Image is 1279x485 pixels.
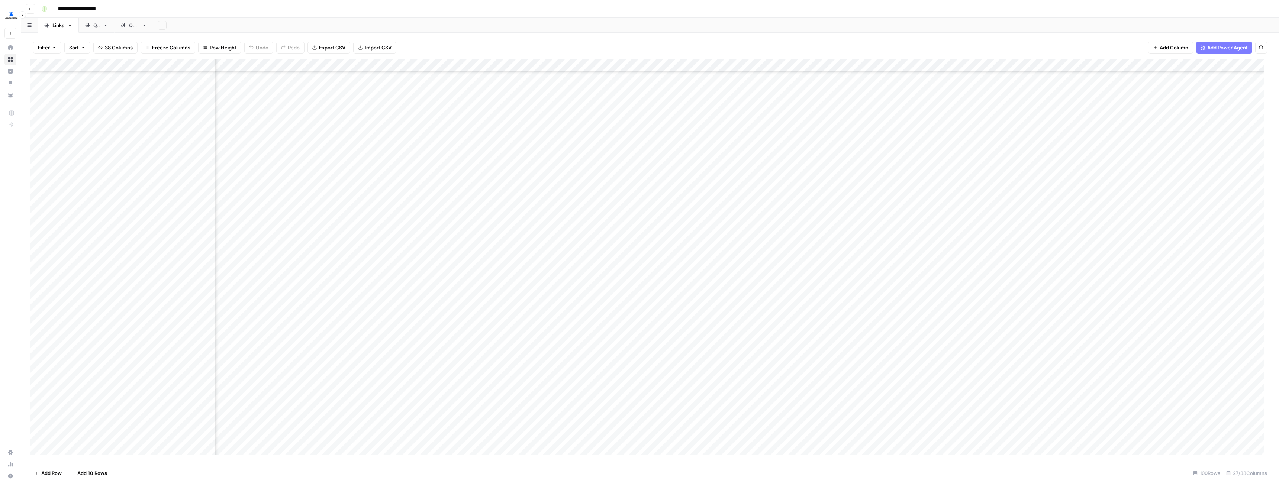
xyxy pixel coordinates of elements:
span: Add 10 Rows [77,469,107,477]
div: Links [52,22,64,29]
a: QA [79,18,115,33]
a: Settings [4,446,16,458]
a: Links [38,18,79,33]
button: Add Row [30,467,66,479]
button: Undo [244,42,273,54]
button: Sort [64,42,90,54]
span: Sort [69,44,79,51]
a: Home [4,42,16,54]
div: QA2 [129,22,139,29]
button: Export CSV [307,42,350,54]
span: Add Column [1160,44,1188,51]
span: Filter [38,44,50,51]
span: Redo [288,44,300,51]
div: 27/38 Columns [1223,467,1270,479]
a: Browse [4,54,16,65]
a: Usage [4,458,16,470]
button: 38 Columns [93,42,138,54]
a: Insights [4,65,16,77]
div: 100 Rows [1190,467,1223,479]
span: Add Power Agent [1207,44,1248,51]
span: Row Height [210,44,236,51]
span: 38 Columns [105,44,133,51]
button: Redo [276,42,305,54]
span: Import CSV [365,44,392,51]
span: Add Row [41,469,62,477]
button: Import CSV [353,42,396,54]
button: Add Power Agent [1196,42,1252,54]
div: QA [93,22,100,29]
button: Workspace: LegalZoom [4,6,16,25]
button: Freeze Columns [141,42,195,54]
span: Undo [256,44,268,51]
a: Opportunities [4,77,16,89]
a: Your Data [4,89,16,101]
span: Export CSV [319,44,345,51]
button: Row Height [198,42,241,54]
button: Filter [33,42,61,54]
button: Help + Support [4,470,16,482]
button: Add Column [1148,42,1193,54]
span: Freeze Columns [152,44,190,51]
button: Add 10 Rows [66,467,112,479]
a: QA2 [115,18,153,33]
img: LegalZoom Logo [4,9,18,22]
